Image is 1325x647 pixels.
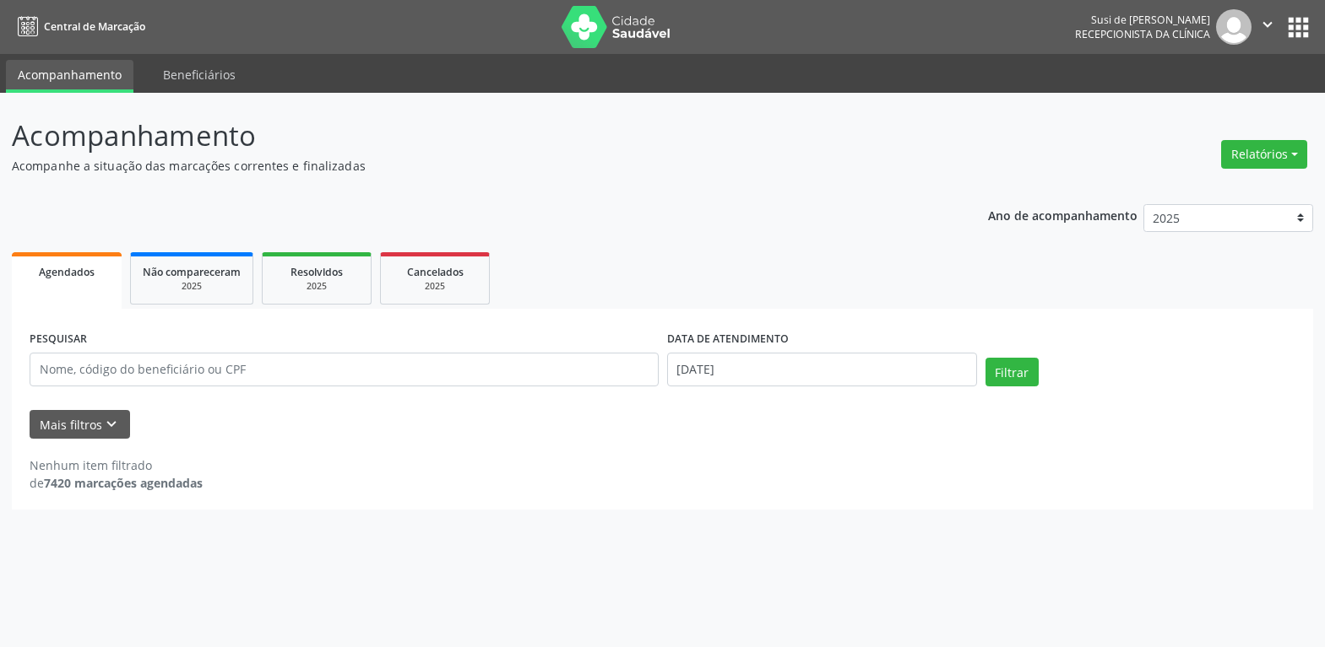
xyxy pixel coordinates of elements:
div: de [30,474,203,492]
div: Nenhum item filtrado [30,456,203,474]
i:  [1258,15,1277,34]
input: Selecione um intervalo [667,353,977,386]
button:  [1252,9,1284,45]
a: Beneficiários [151,60,247,89]
i: keyboard_arrow_down [102,415,121,434]
span: Resolvidos [291,265,343,279]
span: Não compareceram [143,265,241,279]
span: Recepcionista da clínica [1075,27,1210,41]
a: Acompanhamento [6,60,133,93]
input: Nome, código do beneficiário ou CPF [30,353,659,386]
p: Acompanhe a situação das marcações correntes e finalizadas [12,157,923,175]
div: Susi de [PERSON_NAME] [1075,13,1210,27]
p: Ano de acompanhamento [988,204,1138,225]
span: Cancelados [407,265,464,279]
button: Relatórios [1221,140,1307,169]
div: 2025 [143,280,241,293]
strong: 7420 marcações agendadas [44,475,203,491]
div: 2025 [274,280,359,293]
span: Agendados [39,265,95,279]
label: DATA DE ATENDIMENTO [667,326,789,353]
img: img [1216,9,1252,45]
div: 2025 [393,280,477,293]
span: Central de Marcação [44,19,145,34]
button: Mais filtroskeyboard_arrow_down [30,410,130,439]
button: Filtrar [986,358,1039,386]
p: Acompanhamento [12,115,923,157]
label: PESQUISAR [30,326,87,353]
button: apps [1284,13,1313,42]
a: Central de Marcação [12,13,145,40]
